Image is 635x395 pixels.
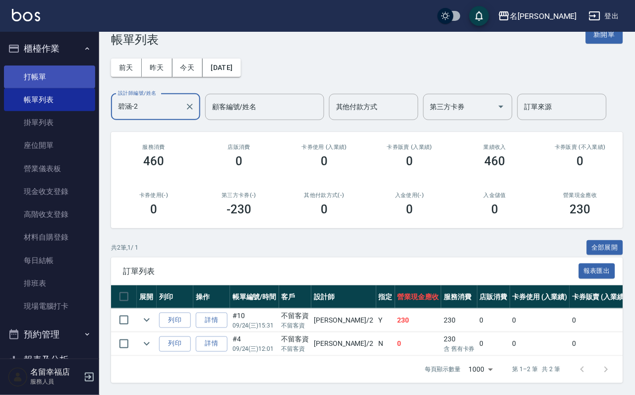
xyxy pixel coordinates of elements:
[585,7,623,25] button: 登出
[510,309,570,332] td: 0
[395,285,442,309] th: 營業現金應收
[4,36,95,62] button: 櫃檯作業
[477,332,510,356] td: 0
[4,180,95,203] a: 現金收支登錄
[183,100,197,114] button: Clear
[232,345,277,354] p: 09/24 (三) 12:01
[4,226,95,249] a: 材料自購登錄
[111,59,142,77] button: 前天
[586,25,623,44] button: 新開單
[118,89,157,97] label: 設計師編號/姓名
[441,309,477,332] td: 230
[444,345,475,354] p: 含 舊有卡券
[464,144,526,150] h2: 業績收入
[30,368,81,378] h5: 名留幸福店
[465,356,497,383] div: 1000
[376,309,395,332] td: Y
[4,322,95,347] button: 預約管理
[4,157,95,180] a: 營業儀表板
[406,154,413,168] h3: 0
[123,192,184,198] h2: 卡券使用(-)
[150,202,157,216] h3: 0
[4,249,95,272] a: 每日結帳
[550,192,611,198] h2: 營業現金應收
[376,285,395,309] th: 指定
[159,336,191,352] button: 列印
[570,285,630,309] th: 卡券販賣 (入業績)
[157,285,193,309] th: 列印
[142,59,173,77] button: 昨天
[4,272,95,295] a: 排班表
[494,6,581,26] button: 名[PERSON_NAME]
[570,332,630,356] td: 0
[477,285,510,309] th: 店販消費
[196,336,228,352] a: 詳情
[203,59,240,77] button: [DATE]
[4,88,95,111] a: 帳單列表
[293,144,355,150] h2: 卡券使用 (入業績)
[143,154,164,168] h3: 460
[235,154,242,168] h3: 0
[111,33,159,47] h3: 帳單列表
[139,336,154,351] button: expand row
[4,347,95,373] button: 報表及分析
[282,321,309,330] p: 不留客資
[137,285,157,309] th: 展開
[464,192,526,198] h2: 入金儲值
[550,144,611,150] h2: 卡券販賣 (不入業績)
[208,192,270,198] h2: 第三方卡券(-)
[30,378,81,387] p: 服務人員
[279,285,312,309] th: 客戶
[510,332,570,356] td: 0
[311,309,376,332] td: [PERSON_NAME] /2
[282,311,309,321] div: 不留客資
[4,66,95,88] a: 打帳單
[395,332,442,356] td: 0
[123,144,184,150] h3: 服務消費
[230,285,279,309] th: 帳單編號/時間
[8,367,28,387] img: Person
[282,334,309,345] div: 不留客資
[425,365,461,374] p: 每頁顯示數量
[406,202,413,216] h3: 0
[321,154,328,168] h3: 0
[230,309,279,332] td: #10
[230,332,279,356] td: #4
[4,295,95,318] a: 現場電腦打卡
[570,202,591,216] h3: 230
[577,154,584,168] h3: 0
[579,263,616,279] button: 報表匯出
[493,99,509,115] button: Open
[379,192,440,198] h2: 入金使用(-)
[395,309,442,332] td: 230
[139,313,154,328] button: expand row
[441,332,477,356] td: 230
[510,10,577,22] div: 名[PERSON_NAME]
[196,313,228,328] a: 詳情
[282,345,309,354] p: 不留客資
[586,29,623,39] a: 新開單
[321,202,328,216] h3: 0
[587,240,624,256] button: 全部展開
[492,202,499,216] h3: 0
[485,154,506,168] h3: 460
[111,243,138,252] p: 共 2 筆, 1 / 1
[510,285,570,309] th: 卡券使用 (入業績)
[293,192,355,198] h2: 其他付款方式(-)
[4,111,95,134] a: 掛單列表
[193,285,230,309] th: 操作
[379,144,440,150] h2: 卡券販賣 (入業績)
[311,285,376,309] th: 設計師
[227,202,251,216] h3: -230
[123,266,579,276] span: 訂單列表
[477,309,510,332] td: 0
[159,313,191,328] button: 列印
[441,285,477,309] th: 服務消費
[311,332,376,356] td: [PERSON_NAME] /2
[208,144,270,150] h2: 店販消費
[469,6,489,26] button: save
[4,203,95,226] a: 高階收支登錄
[513,365,561,374] p: 第 1–2 筆 共 2 筆
[12,9,40,21] img: Logo
[232,321,277,330] p: 09/24 (三) 15:31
